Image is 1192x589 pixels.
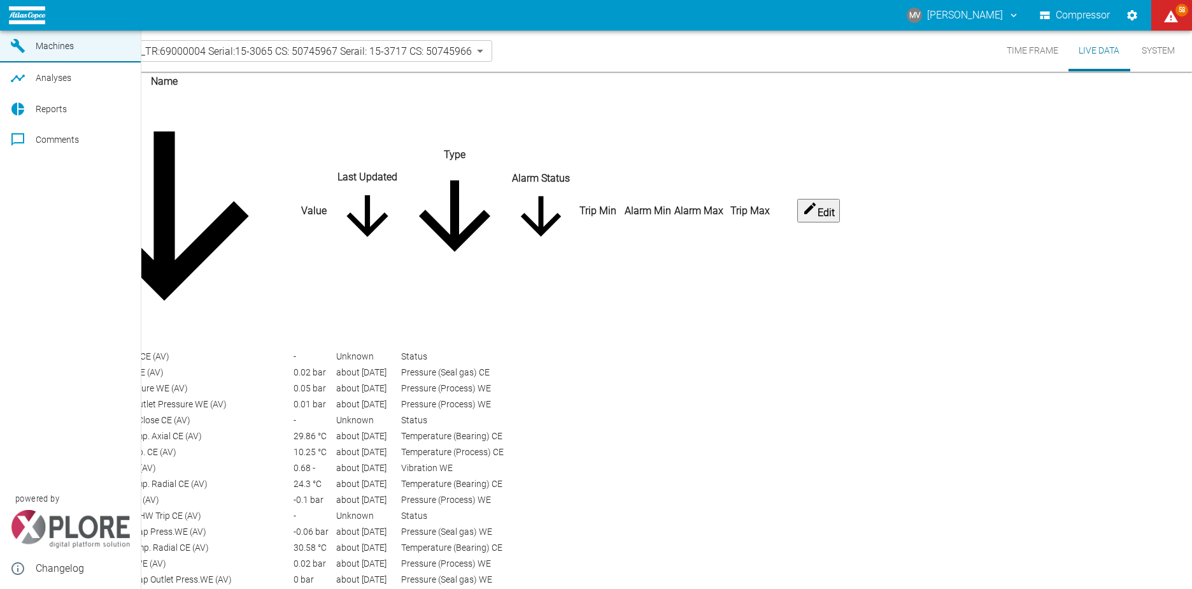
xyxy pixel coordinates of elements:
span: Changelog [36,561,131,576]
th: Value [293,73,334,348]
td: Temperature (Bearing) CE [401,429,509,444]
th: Trip Max [725,73,774,348]
th: Name [37,73,292,348]
td: PI3419 | Leak Gas Press.CE (AV) [37,365,292,380]
div: 0.0189308170229197 bar [294,557,334,571]
td: Temperature (Process) CE [401,445,509,460]
td: Temperature (Bearing) CE [401,541,509,555]
td: PI341 | Booster Inlet Pressure WE (AV) [37,381,292,396]
img: logo [9,6,45,24]
td: Pressure (Process) WE [401,556,509,571]
div: -0.0956068336963654 bar [294,493,334,507]
span: sort-time [336,238,399,250]
div: - [294,509,334,523]
td: Pressure (Process) WE [401,381,509,396]
button: Compressor [1037,4,1113,27]
div: 7/9/2025, 4:17:13 PM [336,541,399,555]
div: 7/9/2025, 4:17:13 PM [336,366,399,379]
div: 7/9/2025, 4:17:13 PM [336,477,399,491]
button: mirkovollrath@gmail.com [905,4,1021,27]
td: Pressure (Seal gas) WE [401,572,509,587]
span: sort-status [511,237,571,249]
div: 0.680457949638367 - [294,462,334,475]
div: MV [907,8,922,23]
div: 10.2490367889404 °C [294,446,334,459]
div: 0.00343336910009384 bar [294,573,334,586]
td: TI3416 | Outer Bearing Temp. Radial CE (AV) [37,541,292,555]
div: 24.30419921875 °C [294,477,334,491]
td: PDI3447 | Diff. Seal Gas Gap Press.WE (AV) [37,525,292,539]
div: 0.00786863174289465 bar [294,398,334,411]
button: Live Data [1068,31,1130,71]
span: Reports [36,104,67,114]
th: Alarm Max [674,73,724,348]
th: Last Updated [336,73,399,348]
td: Pressure (Process) WE [401,493,509,507]
div: 7/9/2025, 4:17:13 PM [336,557,399,571]
td: Unknown [336,349,399,364]
span: Comments [36,135,79,145]
td: Temperature (Bearing) CE [401,477,509,491]
td: Pressure (Seal gas) CE [401,365,509,380]
span: powered by [15,493,59,505]
span: Machines [36,41,74,51]
th: Trip Min [573,73,622,348]
td: Vibration WE [401,461,509,476]
div: 7/9/2025, 4:17:13 PM [336,398,399,411]
td: PDI3444 | Diff. Seal Gas Gap Outlet Press.WE (AV) [37,572,292,587]
td: Pressure (Seal gas) WE [401,525,509,539]
td: PI3424 | Booster Cooler Outlet Pressure WE (AV) [37,397,292,412]
td: Unknown [336,509,399,523]
button: Settings [1121,4,1144,27]
div: - [294,350,334,363]
span: 24000867 Izmit II_TR:69000004 Serial:15-3065 CS: 50745967 Serail: 15-3717 CS: 50745966 [62,44,472,59]
td: PDI343 | Diff. Pressure WE (AV) [37,493,292,507]
div: 7/9/2025, 4:17:13 PM [336,525,399,539]
td: VXI3441 | X-Vibration WE (AV) [37,461,292,476]
td: TI3411 | Turbine Inlet Temp. CE (AV) [37,445,292,460]
td: SLHH3411-4 | Speed Max HW Trip CE (AV) [37,509,292,523]
th: Type [401,73,509,348]
div: 0.0542892478406429 bar [294,382,334,395]
span: sort-type [401,260,508,272]
a: 24000867 Izmit II_TR:69000004 Serial:15-3065 CS: 50745967 Serail: 15-3717 CS: 50745966 [47,43,472,59]
td: Unknown [336,413,399,428]
td: Pressure (Process) WE [401,397,509,412]
div: 0.024891372770071 bar [294,366,334,379]
div: 30.584716796875 °C [294,541,334,555]
td: Status [401,509,509,523]
td: Status [401,349,509,364]
div: 7/9/2025, 4:17:13 PM [336,446,399,459]
div: 29.8637390136719 °C [294,430,334,443]
div: 7/9/2025, 4:17:13 PM [336,493,399,507]
th: Alarm Min [623,73,672,348]
span: 58 [1175,4,1188,17]
button: System [1130,31,1187,71]
div: 7/9/2025, 4:17:13 PM [336,382,399,395]
td: ZLH3411 | Shut Off Valve Close CE (AV) [37,413,292,428]
td: OS3411-1 | Shut Off Valve CE (AV) [37,349,292,364]
img: Xplore Logo [10,510,131,548]
td: Status [401,413,509,428]
button: edit-alarms [797,199,840,222]
td: TI3425 | Inner Bearing Temp. Axial CE (AV) [37,429,292,444]
div: -0.0581750124692917 bar [294,525,334,539]
div: 7/9/2025, 4:17:13 PM [336,573,399,586]
th: Alarm Status [510,73,572,348]
td: PI3449 | Leak Gas Press.WE (AV) [37,556,292,571]
div: 7/9/2025, 4:17:13 PM [336,462,399,475]
div: - [294,414,334,427]
span: Analyses [36,73,71,83]
span: sort-name [38,333,291,345]
td: TI3415 | Inner Bearing Temp. Radial CE (AV) [37,477,292,491]
div: 7/9/2025, 4:17:13 PM [336,430,399,443]
button: Time Frame [997,31,1068,71]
